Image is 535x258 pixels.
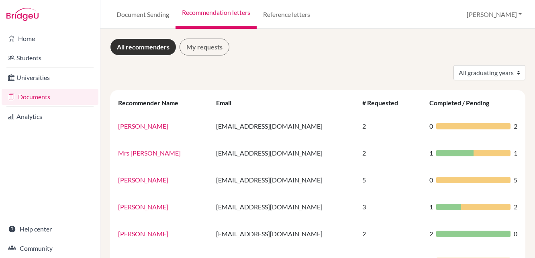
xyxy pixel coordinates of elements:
a: [PERSON_NAME] [118,230,168,238]
a: Help center [2,221,98,237]
a: Universities [2,70,98,86]
td: [EMAIL_ADDRESS][DOMAIN_NAME] [211,166,357,193]
td: 5 [357,166,425,193]
span: 2 [514,121,517,131]
td: 2 [357,220,425,247]
a: Documents [2,89,98,105]
a: My requests [180,39,229,55]
a: [PERSON_NAME] [118,176,168,184]
span: 1 [514,148,517,158]
a: [PERSON_NAME] [118,203,168,211]
td: 2 [357,139,425,166]
td: [EMAIL_ADDRESS][DOMAIN_NAME] [211,193,357,220]
span: 5 [514,175,517,185]
a: [PERSON_NAME] [118,122,168,130]
div: Completed / Pending [429,99,497,106]
td: 3 [357,193,425,220]
span: 0 [429,121,433,131]
td: 2 [357,113,425,139]
span: 1 [429,148,433,158]
div: Recommender Name [118,99,186,106]
span: 2 [514,202,517,212]
a: Mrs [PERSON_NAME] [118,149,181,157]
a: Analytics [2,109,98,125]
button: [PERSON_NAME] [463,7,525,22]
span: 0 [514,229,517,239]
a: Students [2,50,98,66]
span: 0 [429,175,433,185]
span: 2 [429,229,433,239]
td: [EMAIL_ADDRESS][DOMAIN_NAME] [211,113,357,139]
div: # Requested [362,99,406,106]
td: [EMAIL_ADDRESS][DOMAIN_NAME] [211,139,357,166]
div: Email [216,99,239,106]
span: 1 [429,202,433,212]
a: Community [2,240,98,256]
a: Home [2,31,98,47]
td: [EMAIL_ADDRESS][DOMAIN_NAME] [211,220,357,247]
img: Bridge-U [6,8,39,21]
a: All recommenders [110,39,176,55]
